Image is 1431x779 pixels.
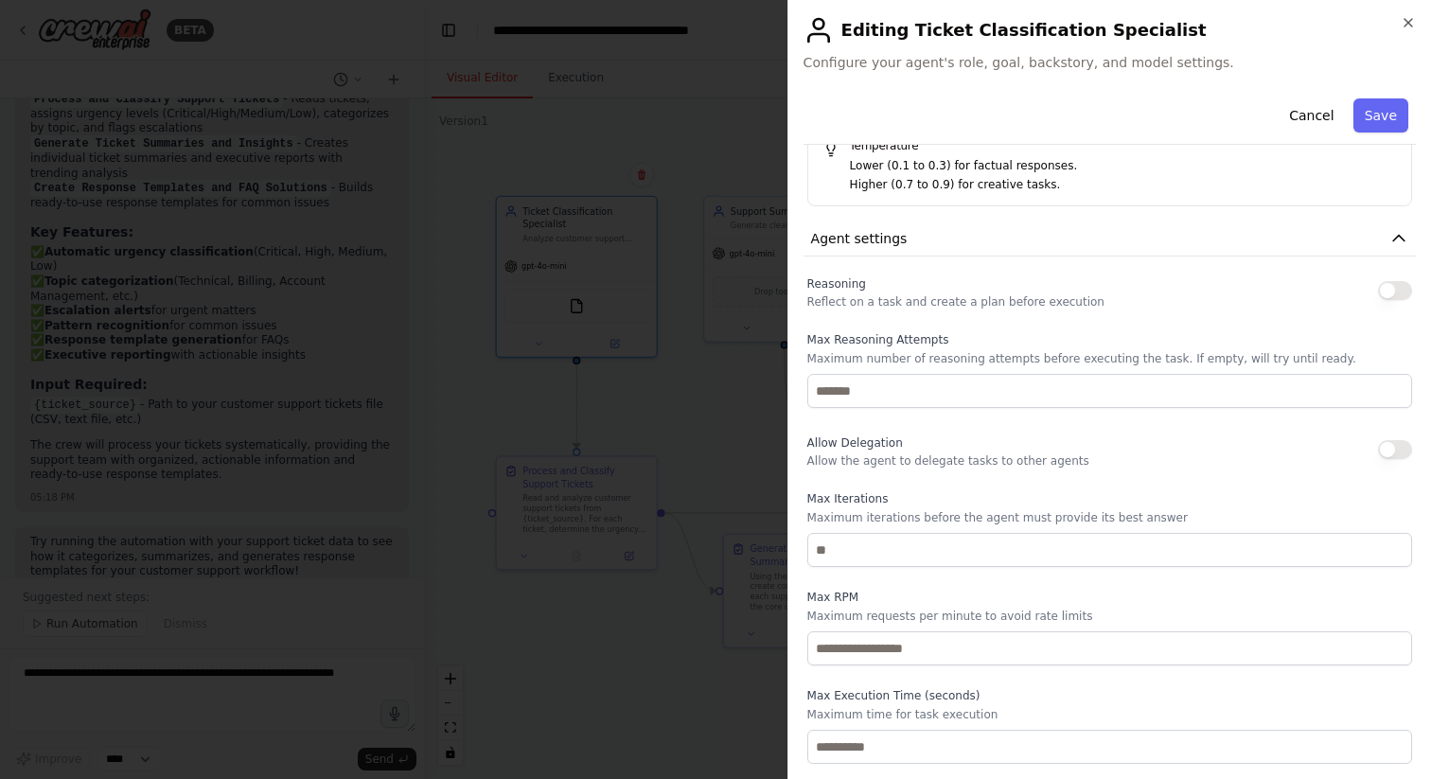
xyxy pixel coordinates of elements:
span: Allow Delegation [807,436,903,450]
p: Reflect on a task and create a plan before execution [807,294,1104,310]
button: Agent settings [804,221,1416,257]
label: Max Reasoning Attempts [807,332,1412,347]
label: Max RPM [807,590,1412,605]
p: Maximum number of reasoning attempts before executing the task. If empty, will try until ready. [807,351,1412,366]
p: Lower (0.1 to 0.3) for factual responses. [850,157,1396,176]
p: Allow the agent to delegate tasks to other agents [807,453,1089,469]
button: Save [1353,98,1408,133]
p: Maximum iterations before the agent must provide its best answer [807,510,1412,525]
h5: Temperature [823,138,1396,153]
span: Configure your agent's role, goal, backstory, and model settings. [804,53,1416,72]
p: Maximum requests per minute to avoid rate limits [807,609,1412,624]
button: Cancel [1278,98,1345,133]
p: Higher (0.7 to 0.9) for creative tasks. [850,176,1396,195]
span: Agent settings [811,229,908,248]
span: Reasoning [807,277,866,291]
label: Max Iterations [807,491,1412,506]
p: Maximum time for task execution [807,707,1412,722]
h2: Editing Ticket Classification Specialist [804,15,1416,45]
label: Max Execution Time (seconds) [807,688,1412,703]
